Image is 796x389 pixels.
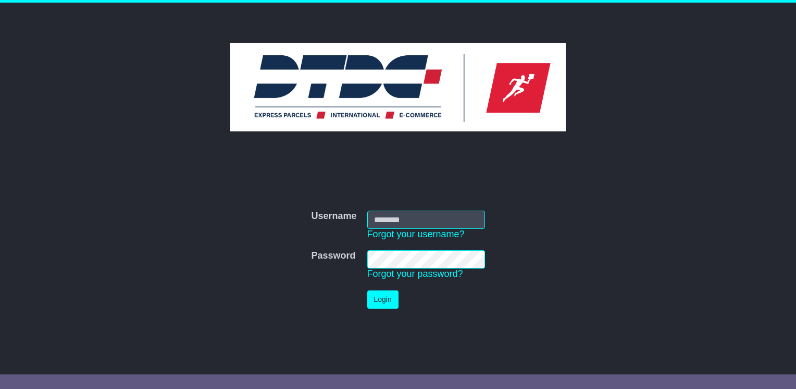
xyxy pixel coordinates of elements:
[367,229,465,239] a: Forgot your username?
[367,290,399,309] button: Login
[311,211,356,222] label: Username
[367,269,463,279] a: Forgot your password?
[230,43,566,131] img: DTDC Australia
[311,250,355,262] label: Password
